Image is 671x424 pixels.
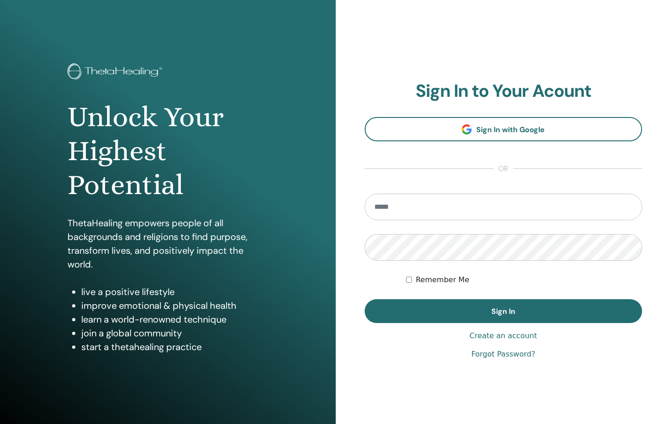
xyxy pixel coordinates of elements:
label: Remember Me [416,274,469,285]
span: Sign In with Google [476,125,545,134]
a: Forgot Password? [471,349,535,360]
p: ThetaHealing empowers people of all backgrounds and religions to find purpose, transform lives, a... [68,216,268,271]
a: Create an account [469,330,537,341]
li: join a global community [81,326,268,340]
li: learn a world-renowned technique [81,312,268,326]
h2: Sign In to Your Acount [365,81,643,102]
span: Sign In [491,307,515,316]
li: live a positive lifestyle [81,285,268,299]
div: Keep me authenticated indefinitely or until I manually logout [406,274,642,285]
li: improve emotional & physical health [81,299,268,312]
span: or [494,163,513,174]
a: Sign In with Google [365,117,643,141]
h1: Unlock Your Highest Potential [68,100,268,202]
li: start a thetahealing practice [81,340,268,354]
button: Sign In [365,299,643,323]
